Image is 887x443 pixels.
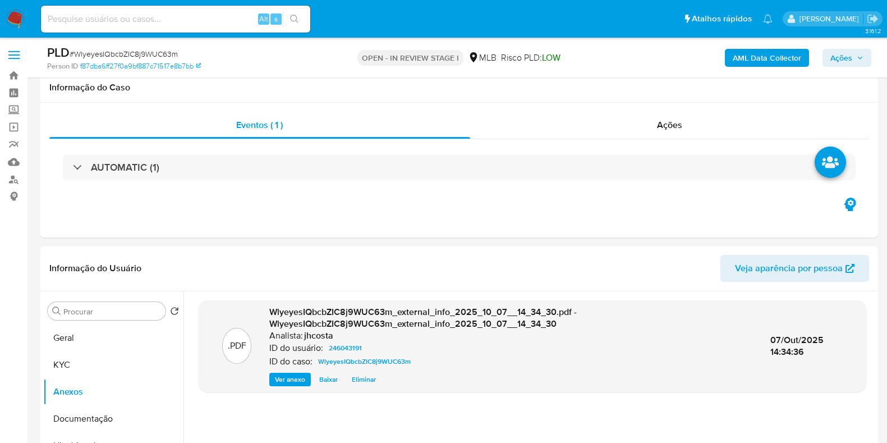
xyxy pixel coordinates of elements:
button: AML Data Collector [725,49,809,67]
a: WlyeyesIQbcbZIC8j9WUC63m [314,355,415,368]
h1: Informação do Usuário [49,263,141,274]
a: f87dba6ff27f0a9bf887c71517e8b7bb [80,61,201,71]
h1: Informação do Caso [49,82,869,93]
span: Ver anexo [275,374,305,385]
span: Eventos ( 1 ) [236,118,283,131]
p: ID do usuário: [269,342,323,354]
p: Analista: [269,330,303,341]
button: Geral [43,325,183,351]
span: Baixar [319,374,338,385]
span: Ações [657,118,682,131]
button: Anexos [43,378,183,405]
input: Procurar [63,307,161,317]
span: s [274,13,278,24]
span: Veja aparência por pessoa [735,255,843,282]
a: Notificações [763,14,773,24]
button: search-icon [283,11,306,27]
span: Ações [830,49,852,67]
div: MLB [468,52,497,64]
button: Procurar [52,307,61,316]
span: WlyeyesIQbcbZIC8j9WUC63m_external_info_2025_10_07__14_34_30.pdf - WlyeyesIQbcbZIC8j9WUC63m_extern... [269,305,577,331]
span: Alt [259,13,268,24]
a: 246043191 [324,341,366,355]
button: Baixar [314,373,343,386]
span: 246043191 [329,341,362,355]
h6: jhcosta [304,330,333,341]
p: jhonata.costa@mercadolivre.com [799,13,863,24]
span: Risco PLD: [501,52,560,64]
button: Ver anexo [269,373,311,386]
span: 07/Out/2025 14:34:36 [770,334,824,359]
button: KYC [43,351,183,378]
p: OPEN - IN REVIEW STAGE I [357,50,463,66]
button: Veja aparência por pessoa [720,255,869,282]
p: .PDF [228,340,246,352]
span: Eliminar [352,374,376,385]
input: Pesquise usuários ou casos... [41,12,310,26]
h3: AUTOMATIC (1) [91,161,159,173]
b: Person ID [47,61,78,71]
button: Documentação [43,405,183,432]
span: Atalhos rápidos [692,13,752,25]
span: # WlyeyesIQbcbZIC8j9WUC63m [70,48,178,60]
button: Retornar ao pedido padrão [170,307,179,319]
button: Ações [822,49,871,67]
button: Eliminar [346,373,382,386]
b: PLD [47,43,70,61]
a: Sair [867,13,879,25]
div: AUTOMATIC (1) [63,154,856,180]
p: ID do caso: [269,356,312,367]
b: AML Data Collector [733,49,801,67]
span: WlyeyesIQbcbZIC8j9WUC63m [318,355,411,368]
span: LOW [542,51,560,64]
